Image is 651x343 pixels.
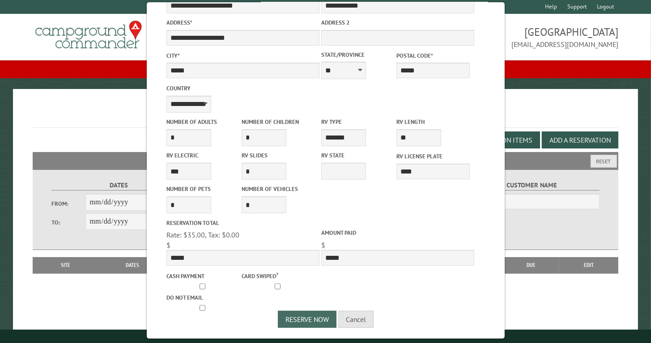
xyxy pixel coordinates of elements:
button: Reserve Now [278,311,336,328]
span: $ [321,241,325,250]
label: Card swiped [241,271,315,280]
label: Address 2 [321,18,474,27]
label: Customer Name [464,180,599,191]
label: Country [166,84,319,93]
label: From: [51,199,85,208]
label: Dates [51,180,186,191]
button: Cancel [338,311,374,328]
button: Add a Reservation [542,131,618,148]
label: City [166,51,319,60]
span: $ [166,241,170,250]
th: Edit [559,257,618,273]
th: Site [37,257,95,273]
label: RV Length [396,118,469,126]
label: To: [51,218,85,227]
label: RV License Plate [396,152,469,161]
label: RV State [321,151,394,160]
label: Number of Pets [166,185,239,193]
button: Reset [591,155,617,168]
label: Number of Adults [166,118,239,126]
small: © Campground Commander LLC. All rights reserved. [275,333,376,339]
label: State/Province [321,51,394,59]
label: Number of Vehicles [241,185,315,193]
label: Reservation Total [166,219,319,227]
label: Number of Children [241,118,315,126]
h1: Reservations [33,103,619,128]
th: Due [503,257,559,273]
label: RV Type [321,118,394,126]
h2: Filters [33,152,619,169]
label: RV Electric [166,151,239,160]
span: Rate: $35.00, Tax: $0.00 [166,230,239,239]
label: RV Slides [241,151,315,160]
img: Campground Commander [33,17,145,52]
label: Address [166,18,319,27]
label: Do not email [166,293,239,302]
label: Postal Code [396,51,469,60]
label: Cash payment [166,272,239,280]
a: ? [276,271,278,277]
label: Amount paid [321,229,474,237]
th: Dates [94,257,170,273]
